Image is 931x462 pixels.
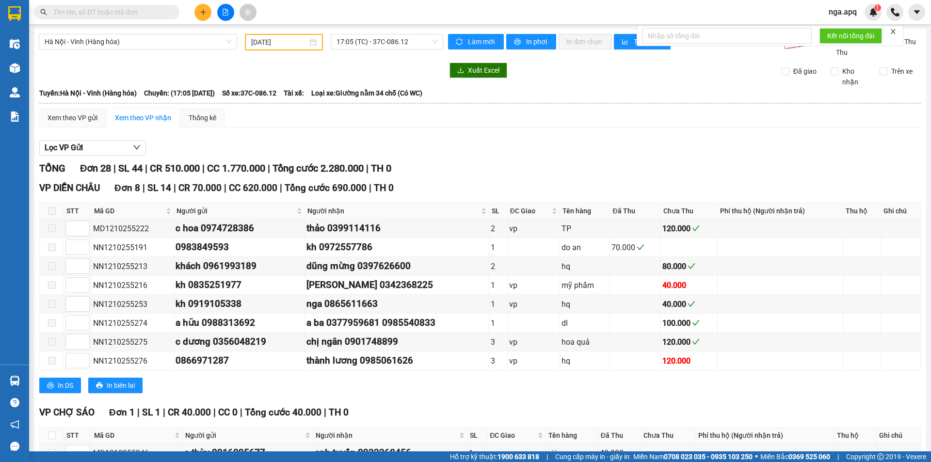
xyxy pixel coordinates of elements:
span: | [145,162,147,174]
span: close [890,28,897,35]
span: Tổng cước 40.000 [245,407,321,418]
button: printerIn DS [39,378,81,393]
span: CR 70.000 [178,182,222,193]
div: anh tuyến 0932368456 [315,446,465,460]
span: | [324,407,326,418]
input: Nhập số tổng đài [642,28,812,44]
span: Hà Nội - Vinh (Hàng hóa) [45,34,231,49]
th: STT [64,203,92,219]
span: Đơn 8 [114,182,140,193]
span: ĐC Giao [510,206,550,216]
span: CR 40.000 [168,407,211,418]
span: TH 0 [371,162,391,174]
button: plus [194,4,211,21]
div: 1 [491,317,506,329]
div: NN1210255253 [93,298,172,310]
div: hq [562,355,608,367]
span: TH 0 [374,182,394,193]
th: Chưa Thu [661,203,718,219]
div: nga 0865611663 [306,297,487,311]
div: vp [509,355,559,367]
span: question-circle [10,398,19,407]
div: 0983849593 [176,240,303,255]
span: Làm mới [468,36,496,47]
span: Đơn 28 [80,162,111,174]
div: NN1210255191 [93,241,172,254]
input: Tìm tên, số ĐT hoặc mã đơn [53,7,168,17]
div: 120.000 [662,355,716,367]
span: CC 620.000 [229,182,277,193]
span: | [202,162,205,174]
div: vp [509,336,559,348]
span: In biên lai [107,380,135,391]
span: TỔNG [39,162,65,174]
sup: 1 [874,4,881,11]
span: printer [96,382,103,390]
span: | [143,182,145,193]
span: check [688,262,695,270]
button: In đơn chọn [559,34,611,49]
th: SL [467,428,488,444]
button: file-add [217,4,234,21]
div: c hoa 0974728386 [176,221,303,236]
div: Xem theo VP gửi [48,112,97,123]
span: | [113,162,116,174]
span: Mã GD [94,206,164,216]
div: khách 0961993189 [176,259,303,273]
th: Phí thu hộ (Người nhận trả) [718,203,843,219]
th: Ghi chú [881,203,921,219]
div: 3 [491,355,506,367]
button: Lọc VP Gửi [39,140,146,156]
span: check [688,300,695,308]
img: warehouse-icon [10,376,20,386]
span: Hỗ trợ kỹ thuật: [450,451,539,462]
span: Đơn 1 [109,407,135,418]
th: STT [64,428,92,444]
div: MD1210255246 [93,447,181,459]
span: Người nhận [307,206,479,216]
span: | [163,407,165,418]
div: NN1210255213 [93,260,172,272]
div: Thống kê [189,112,216,123]
span: Miền Nam [633,451,753,462]
button: caret-down [908,4,925,21]
td: NN1210255275 [92,333,174,351]
strong: 0708 023 035 - 0935 103 250 [664,453,753,461]
span: | [137,407,140,418]
span: Lọc VP Gửi [45,142,83,154]
th: Ghi chú [877,428,921,444]
div: vp [489,447,544,459]
span: check [692,224,700,232]
span: SL 14 [147,182,171,193]
input: 12/10/2025 [251,37,308,48]
div: 40.000 [662,279,716,291]
span: caret-down [913,8,921,16]
span: | [268,162,270,174]
span: copyright [877,453,884,460]
div: hq [562,260,608,272]
span: | [240,407,242,418]
span: | [546,451,548,462]
span: Loại xe: Giường nằm 34 chỗ (Có WC) [311,88,422,98]
span: notification [10,420,19,429]
span: SL 1 [142,407,161,418]
span: In phơi [526,36,548,47]
div: 70.000 [611,241,658,254]
td: NN1210255253 [92,295,174,314]
span: down [133,143,141,151]
button: aim [240,4,257,21]
div: Xem theo VP nhận [115,112,171,123]
div: vp [509,298,559,310]
span: | [280,182,282,193]
div: thành lương 0985061626 [306,353,487,368]
span: Người nhận [316,430,457,441]
button: printerIn biên lai [88,378,143,393]
span: 17:05 (TC) - 37C-086.12 [337,34,437,49]
span: | [174,182,176,193]
td: NN1210255191 [92,238,174,257]
th: Phí thu hộ (Người nhận trả) [696,428,835,444]
div: 3 [491,336,506,348]
div: dũng mừng 0397626600 [306,259,487,273]
span: download [457,67,464,75]
button: printerIn phơi [506,34,556,49]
